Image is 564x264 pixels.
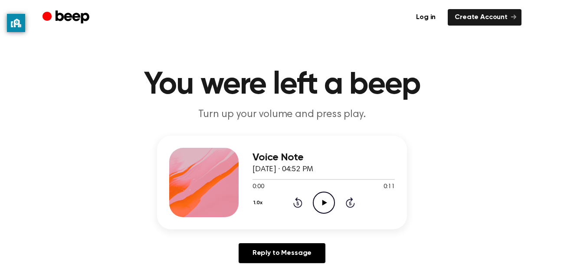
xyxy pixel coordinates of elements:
a: Create Account [448,9,521,26]
a: Log in [409,9,443,26]
h1: You were left a beep [60,69,504,101]
a: Beep [43,9,92,26]
a: Reply to Message [239,243,325,263]
span: 0:11 [384,183,395,192]
button: privacy banner [7,14,25,32]
span: 0:00 [252,183,264,192]
span: [DATE] · 04:52 PM [252,166,313,173]
h3: Voice Note [252,152,395,163]
p: Turn up your volume and press play. [115,108,449,122]
button: 1.0x [252,196,266,210]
